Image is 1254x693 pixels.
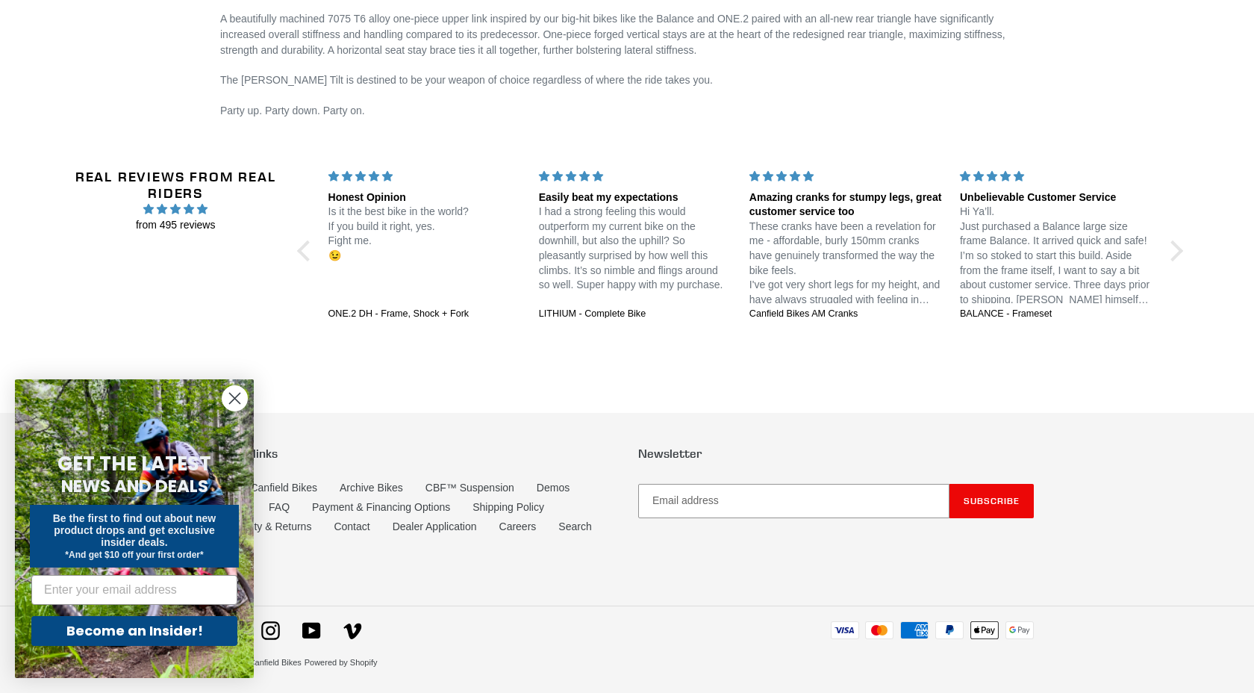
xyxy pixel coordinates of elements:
[334,520,369,532] a: Contact
[328,205,521,263] p: Is it the best bike in the world? If you build it right, yes. Fight me. 😉
[960,205,1152,307] p: Hi Ya’ll. Just purchased a Balance large size frame Balance. It arrived quick and safe! I’m so st...
[749,220,942,308] p: These cranks have been a revelation for me - affordable, burly 150mm cranks have genuinely transf...
[222,385,248,411] button: Close dialog
[960,190,1152,205] div: Unbelievable Customer Service
[65,550,203,560] span: *And get $10 off your first order*
[63,169,288,201] h2: Real Reviews from Real Riders
[537,482,570,494] a: Demos
[539,205,731,293] p: I had a strong feeling this would outperform my current bike on the downhill, but also the uphill...
[249,658,302,667] a: Canfield Bikes
[749,190,942,220] div: Amazing cranks for stumpy legs, great customer service too
[749,308,942,321] a: Canfield Bikes AM Cranks
[499,520,537,532] a: Careers
[539,190,731,205] div: Easily beat my expectations
[61,474,208,498] span: NEWS AND DEALS
[31,575,237,605] input: Enter your email address
[63,201,288,217] span: 4.97 stars
[393,520,477,532] a: Dealer Application
[340,482,403,494] a: Archive Bikes
[558,520,591,532] a: Search
[638,484,949,518] input: Email address
[539,169,731,184] div: 5 stars
[425,482,514,494] a: CBF™ Suspension
[57,450,211,477] span: GET THE LATEST
[749,169,942,184] div: 5 stars
[539,308,731,321] a: LITHIUM - Complete Bike
[220,105,365,116] span: Party up. Party down. Party on.
[328,169,521,184] div: 5 stars
[269,501,290,513] a: FAQ
[53,512,216,548] span: Be the first to find out about new product drops and get exclusive insider deals.
[220,447,616,461] p: Quick links
[305,658,378,667] a: Powered by Shopify
[31,616,237,646] button: Become an Insider!
[63,217,288,233] span: from 495 reviews
[312,501,450,513] a: Payment & Financing Options
[328,308,521,321] a: ONE.2 DH - Frame, Shock + Fork
[949,484,1034,518] button: Subscribe
[960,169,1152,184] div: 5 stars
[220,13,1005,56] span: A beautifully machined 7075 T6 alloy one-piece upper link inspired by our big-hit bikes like the ...
[960,308,1152,321] a: BALANCE - Frameset
[638,447,1034,461] p: Newsletter
[220,74,713,86] span: The [PERSON_NAME] Tilt is destined to be your weapon of choice regardless of where the ride takes...
[964,495,1020,506] span: Subscribe
[328,190,521,205] div: Honest Opinion
[472,501,544,513] a: Shipping Policy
